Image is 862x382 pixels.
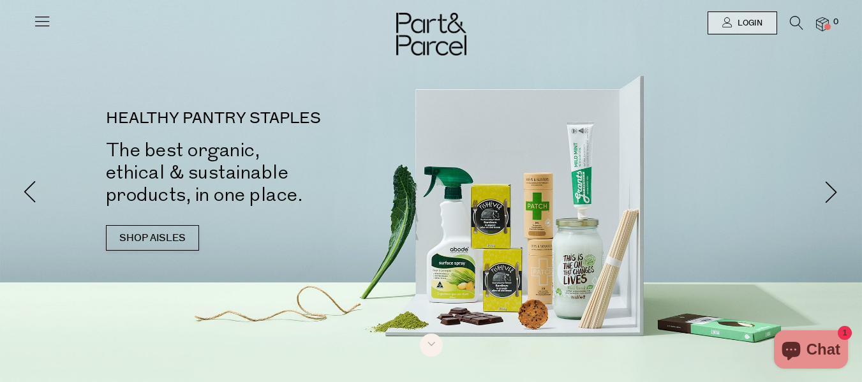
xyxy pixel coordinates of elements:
[396,13,466,55] img: Part&Parcel
[830,17,842,28] span: 0
[770,330,852,372] inbox-online-store-chat: Shopify online store chat
[734,18,762,29] span: Login
[816,17,829,31] a: 0
[106,225,199,251] a: SHOP AISLES
[708,11,777,34] a: Login
[106,139,450,206] h2: The best organic, ethical & sustainable products, in one place.
[106,111,450,126] p: HEALTHY PANTRY STAPLES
